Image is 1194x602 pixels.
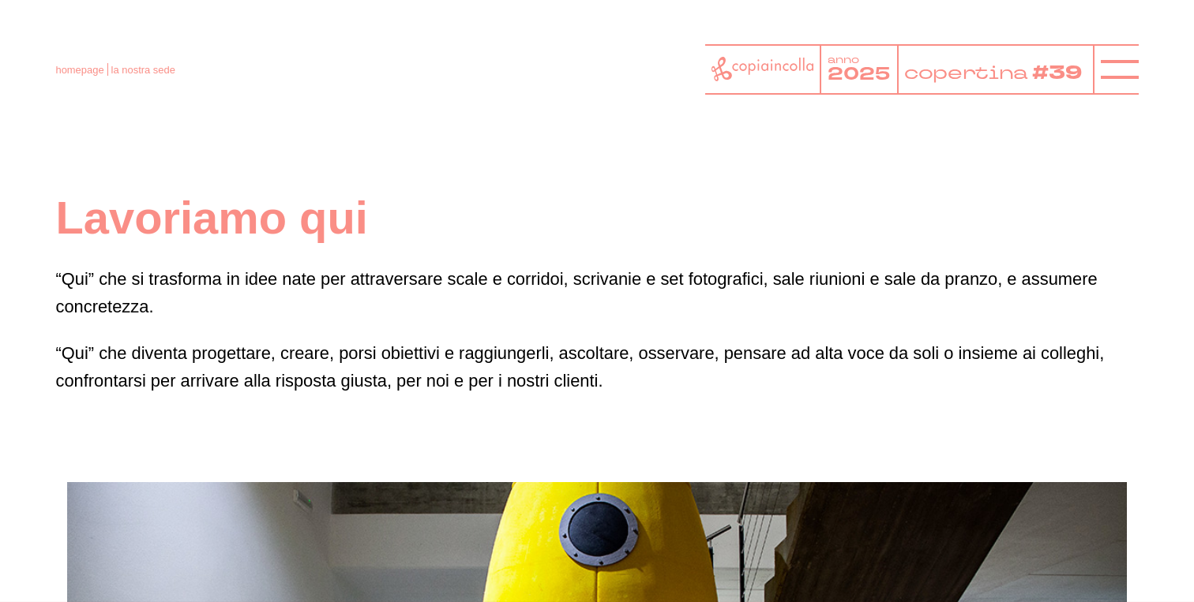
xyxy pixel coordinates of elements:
[55,189,1138,246] h1: Lavoriamo qui
[55,339,1138,394] p: “Qui” che diventa progettare, creare, porsi obiettivi e raggiungerli, ascoltare, osservare, pensa...
[828,54,859,67] tspan: anno
[55,64,103,76] a: homepage
[1034,59,1086,87] tspan: #39
[828,62,890,86] tspan: 2025
[111,64,175,76] span: la nostra sede
[904,60,1031,84] tspan: copertina
[55,265,1138,320] p: “Qui” che si trasforma in idee nate per attraversare scale e corridoi, scrivanie e set fotografic...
